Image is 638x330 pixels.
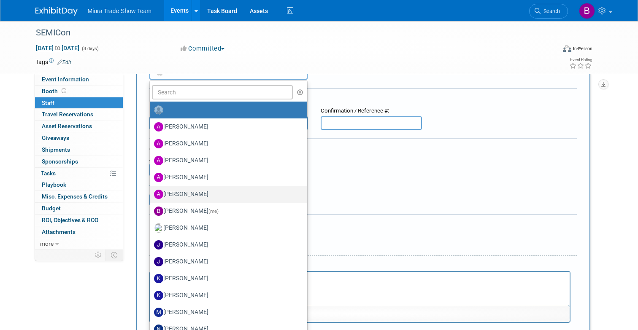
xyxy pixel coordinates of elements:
[154,171,299,184] label: [PERSON_NAME]
[154,274,163,283] img: K.jpg
[569,58,592,62] div: Event Rating
[573,46,592,52] div: In-Person
[42,217,98,223] span: ROI, Objectives & ROO
[149,220,577,229] div: Misc. Attachments & Notes
[35,168,123,179] a: Tasks
[35,226,123,238] a: Attachments
[35,238,123,250] a: more
[149,262,570,270] div: Notes
[35,44,80,52] span: [DATE] [DATE]
[152,85,293,99] input: Search
[154,221,299,235] label: [PERSON_NAME]
[154,137,299,150] label: [PERSON_NAME]
[35,179,123,190] a: Playbook
[42,205,61,212] span: Budget
[154,122,163,131] img: A.jpg
[154,156,163,165] img: A.jpg
[35,86,123,97] a: Booth
[154,255,299,268] label: [PERSON_NAME]
[105,250,123,260] td: Toggle Event Tabs
[41,170,56,177] span: Tasks
[154,204,299,218] label: [PERSON_NAME]
[35,132,123,144] a: Giveaways
[35,144,123,156] a: Shipments
[154,173,163,182] img: A.jpg
[208,208,219,214] span: (me)
[321,107,422,115] div: Confirmation / Reference #:
[154,257,163,266] img: J.jpg
[35,7,78,16] img: ExhibitDay
[150,272,570,305] iframe: Rich Text Area
[154,139,163,148] img: A.jpg
[42,76,89,83] span: Event Information
[154,190,163,199] img: A.jpg
[35,121,123,132] a: Asset Reservations
[42,158,78,165] span: Sponsorships
[154,308,163,317] img: M.jpg
[35,191,123,202] a: Misc. Expenses & Credits
[40,240,54,247] span: more
[35,58,71,66] td: Tags
[35,74,123,85] a: Event Information
[154,188,299,201] label: [PERSON_NAME]
[149,94,577,103] div: Registration / Ticket Info (optional)
[541,8,560,14] span: Search
[42,123,92,129] span: Asset Reservations
[35,97,123,109] a: Staff
[81,46,99,51] span: (3 days)
[563,45,571,52] img: Format-Inperson.png
[154,105,163,115] img: Unassigned-User-Icon.png
[510,44,592,56] div: Event Format
[91,250,106,260] td: Personalize Event Tab Strip
[154,289,299,302] label: [PERSON_NAME]
[42,193,108,200] span: Misc. Expenses & Credits
[154,207,163,216] img: B.jpg
[579,3,595,19] img: Brittany Jordan
[33,25,545,40] div: SEMICon
[42,134,69,141] span: Giveaways
[35,156,123,167] a: Sponsorships
[42,146,70,153] span: Shipments
[154,154,299,167] label: [PERSON_NAME]
[42,111,93,118] span: Travel Reservations
[154,240,163,250] img: J.jpg
[149,145,577,153] div: Cost:
[154,291,163,300] img: K.jpg
[35,215,123,226] a: ROI, Objectives & ROO
[154,120,299,134] label: [PERSON_NAME]
[154,238,299,252] label: [PERSON_NAME]
[35,109,123,120] a: Travel Reservations
[178,44,228,53] button: Committed
[54,45,62,51] span: to
[42,228,76,235] span: Attachments
[57,59,71,65] a: Edit
[529,4,568,19] a: Search
[60,88,68,94] span: Booth not reserved yet
[88,8,151,14] span: Miura Trade Show Team
[35,203,123,214] a: Budget
[154,306,299,319] label: [PERSON_NAME]
[42,181,66,188] span: Playbook
[154,272,299,285] label: [PERSON_NAME]
[42,99,54,106] span: Staff
[42,88,68,94] span: Booth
